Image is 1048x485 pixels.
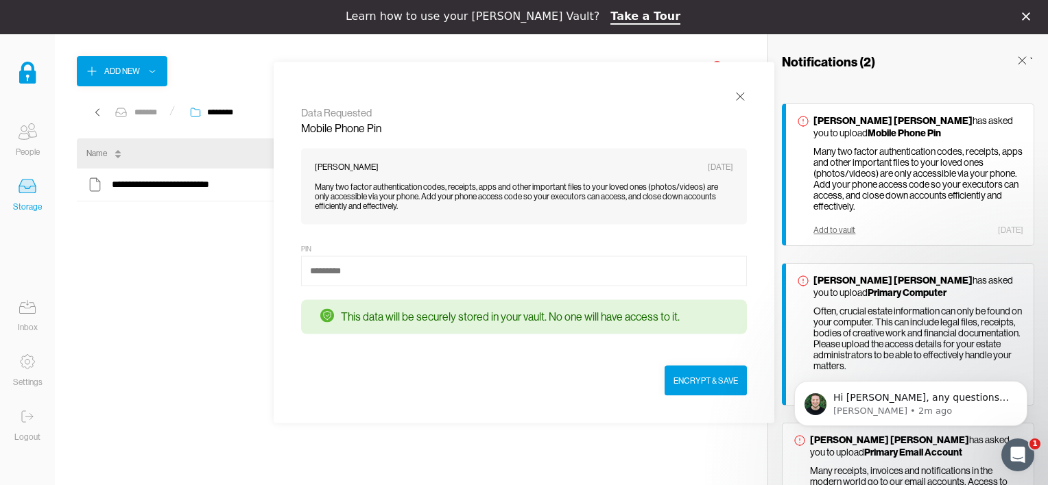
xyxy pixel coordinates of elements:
div: PIN [301,245,311,253]
h3: Notifications ( 2 ) [782,53,875,70]
a: Take a Tour [610,10,680,25]
strong: [PERSON_NAME] [PERSON_NAME] [813,114,973,127]
p: Many two factor authentication codes, receipts, apps and other important files to your loved ones... [315,182,733,211]
div: 2 [712,60,722,71]
span: 1 [1029,438,1040,449]
p: has asked you to upload [813,114,1023,139]
button: Encrypt & Save [665,366,747,396]
div: Close [1022,12,1036,21]
div: People [16,145,40,159]
div: Storage [13,200,42,214]
iframe: Intercom notifications message [774,352,1048,448]
div: [DATE] [998,225,1023,235]
p: [PERSON_NAME] [315,162,379,172]
p: [DATE] [708,162,733,172]
div: Settings [13,375,43,389]
div: This data will be securely stored in your vault. No one will have access to it. [341,310,680,324]
div: Logout [14,430,40,444]
div: Learn how to use your [PERSON_NAME] Vault? [346,10,599,23]
p: Often, crucial estate information can only be found on your computer. This can include legal file... [813,306,1023,371]
div: Add to vault [813,225,855,235]
strong: [PERSON_NAME] [PERSON_NAME] [813,274,973,286]
div: Add New [104,64,140,78]
strong: Mobile Phone Pin [868,127,941,139]
div: ` [768,34,1048,83]
p: Mobile Phone Pin [301,122,747,135]
div: Name [86,147,107,160]
strong: Primary Email Account [864,446,962,458]
p: Many two factor authentication codes, receipts, apps and other important files to your loved ones... [813,146,1023,212]
strong: Primary Computer [868,286,946,299]
div: Inbox [18,321,38,334]
p: has asked you to upload [813,274,1023,299]
div: Encrypt & Save [674,374,738,388]
p: Data Requested [301,107,747,119]
iframe: Intercom live chat [1001,438,1034,471]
